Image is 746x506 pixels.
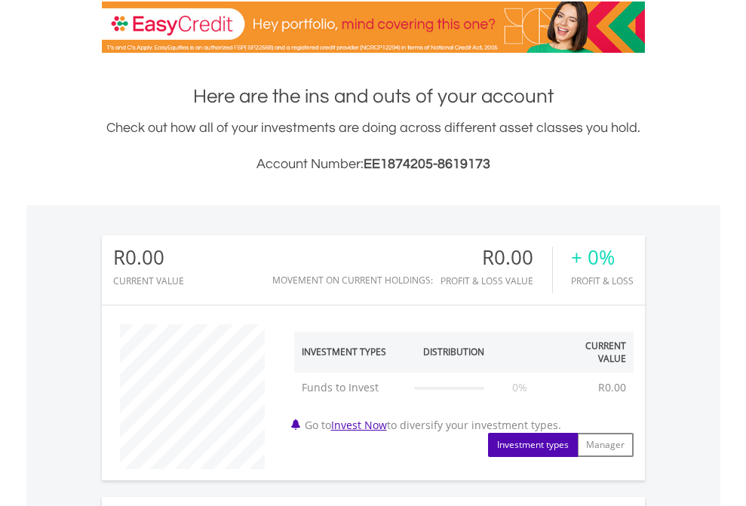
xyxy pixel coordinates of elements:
[294,373,407,403] td: Funds to Invest
[294,332,407,373] th: Investment Types
[364,157,490,171] span: EE1874205-8619173
[283,317,645,457] div: Go to to diversify your investment types.
[441,276,552,286] div: Profit & Loss Value
[548,332,634,373] th: Current Value
[113,276,184,286] div: CURRENT VALUE
[591,373,634,403] td: R0.00
[102,83,645,110] h1: Here are the ins and outs of your account
[492,373,548,403] td: 0%
[102,118,645,175] div: Check out how all of your investments are doing across different asset classes you hold.
[113,247,184,268] div: R0.00
[102,2,645,53] img: EasyCredit Promotion Banner
[423,345,484,358] div: Distribution
[577,433,634,457] button: Manager
[102,154,645,175] h3: Account Number:
[488,433,578,457] button: Investment types
[272,275,433,285] div: Movement on Current Holdings:
[571,247,634,268] div: + 0%
[331,418,387,432] a: Invest Now
[441,247,552,268] div: R0.00
[571,276,634,286] div: Profit & Loss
